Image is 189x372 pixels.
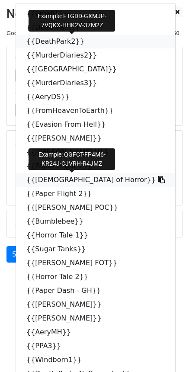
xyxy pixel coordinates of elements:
[16,228,175,242] a: {{Horror Tale 1}}
[16,7,175,21] a: {{Email}}
[16,339,175,353] a: {{PPA3}}
[16,298,175,311] a: {{[PERSON_NAME]}}
[16,131,175,145] a: {{[PERSON_NAME]}}
[16,90,175,104] a: {{AeryDS}}
[16,187,175,201] a: {{Paper Flight 2}}
[16,173,175,187] a: {{[DEMOGRAPHIC_DATA] of Horror}}
[146,330,189,372] iframe: Chat Widget
[16,62,175,76] a: {{[GEOGRAPHIC_DATA]}}
[16,104,175,118] a: {{FromHeavenToEarth}}
[6,30,93,36] small: Google Sheet:
[29,148,115,170] div: Example: QGFCT-FP4M6-KR24J-CJVRH-R4JMZ
[6,246,35,263] a: Send
[16,215,175,228] a: {{Bumblebee}}
[16,256,175,270] a: {{[PERSON_NAME] FOT}}
[16,76,175,90] a: {{MurderDiaries3}}
[6,6,183,21] h2: New Campaign
[16,353,175,367] a: {{Windborn1}}
[16,311,175,325] a: {{[PERSON_NAME]}}
[16,284,175,298] a: {{Paper Dash - GH}}
[16,21,175,35] a: {{DeathPark}}
[16,242,175,256] a: {{Sugar Tanks}}
[16,270,175,284] a: {{Horror Tale 2}}
[16,159,175,173] a: {{Paper Flight 1}}
[16,48,175,62] a: {{MurderDiaries2}}
[16,145,175,159] a: {{[PERSON_NAME] V}}
[29,10,115,32] div: Example: FTGDD-GXMJP-7VQKX-HHK2V-37M2Z
[16,35,175,48] a: {{DeathPark2}}
[16,325,175,339] a: {{AeryMH}}
[16,118,175,131] a: {{Evasion From Hell}}
[16,201,175,215] a: {{[PERSON_NAME] POC}}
